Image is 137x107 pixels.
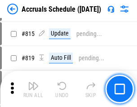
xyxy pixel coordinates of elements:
div: Accruals Schedule ([DATE]) [22,5,101,13]
span: # 815 [22,30,35,37]
img: Settings menu [119,4,130,14]
div: Update [49,28,71,39]
div: Auto Fill [49,53,73,63]
img: Main button [114,84,125,94]
div: pending... [79,55,104,62]
span: # 819 [22,54,35,62]
img: Back [7,4,18,14]
img: Support [107,5,115,13]
div: pending... [76,31,102,37]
